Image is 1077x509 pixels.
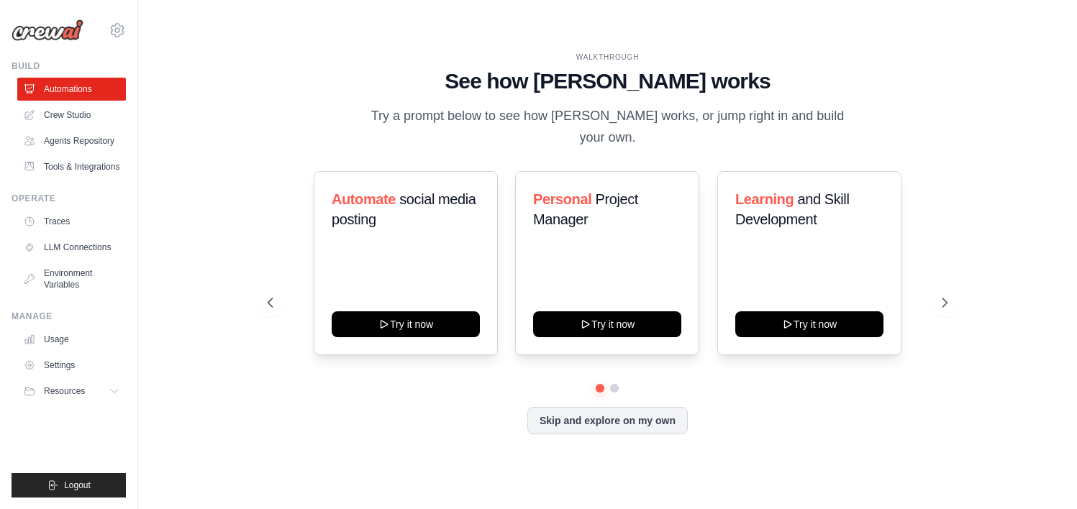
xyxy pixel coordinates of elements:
[332,191,396,207] span: Automate
[735,311,883,337] button: Try it now
[17,354,126,377] a: Settings
[44,385,85,397] span: Resources
[17,129,126,152] a: Agents Repository
[527,407,688,434] button: Skip and explore on my own
[17,236,126,259] a: LLM Connections
[64,480,91,491] span: Logout
[17,78,126,101] a: Automations
[17,155,126,178] a: Tools & Integrations
[17,262,126,296] a: Environment Variables
[268,52,948,63] div: WALKTHROUGH
[12,311,126,322] div: Manage
[268,68,948,94] h1: See how [PERSON_NAME] works
[533,191,591,207] span: Personal
[332,311,480,337] button: Try it now
[12,60,126,72] div: Build
[12,19,83,41] img: Logo
[533,311,681,337] button: Try it now
[17,104,126,127] a: Crew Studio
[12,193,126,204] div: Operate
[735,191,849,227] span: and Skill Development
[533,191,638,227] span: Project Manager
[17,328,126,351] a: Usage
[17,210,126,233] a: Traces
[17,380,126,403] button: Resources
[332,191,476,227] span: social media posting
[735,191,794,207] span: Learning
[12,473,126,497] button: Logout
[365,106,849,148] p: Try a prompt below to see how [PERSON_NAME] works, or jump right in and build your own.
